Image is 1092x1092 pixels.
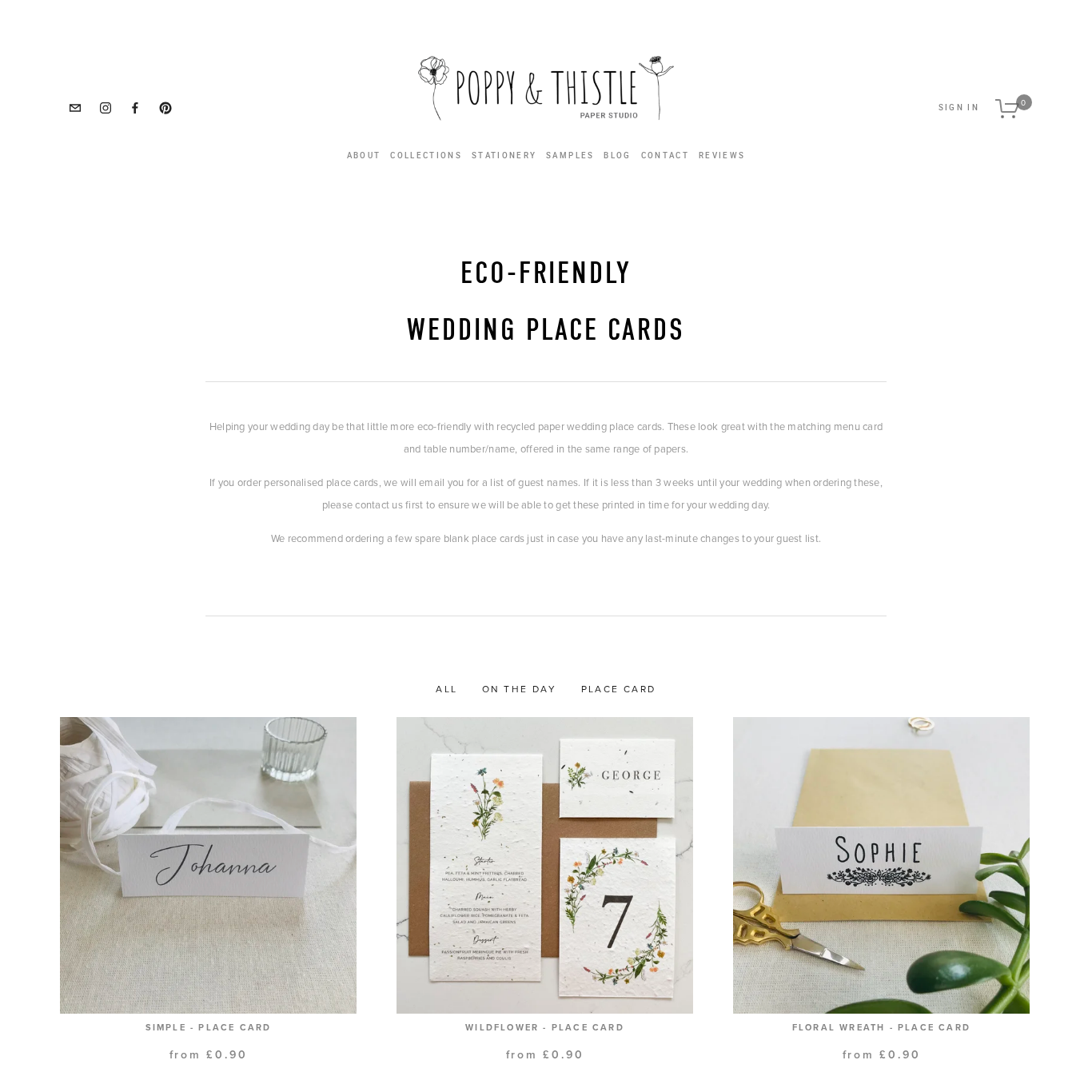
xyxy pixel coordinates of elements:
p: We recommend ordering a few spare blank place cards just in case you have any last-minute changes... [205,527,886,550]
img: Poppy &amp; Thistle [418,56,674,128]
div: from £0.90 [733,1050,1030,1060]
a: All [436,682,457,695]
a: About [347,151,381,160]
a: Samples [546,147,594,165]
span: 0 [1016,94,1032,110]
div: from £0.90 [60,1050,357,1060]
div: from £0.90 [397,1050,693,1060]
a: Reviews [699,147,745,165]
span: Sign In [939,103,979,112]
p: Helping your wedding day be that little more eco-friendly with recycled paper wedding place cards... [205,415,886,460]
a: Place card [581,682,656,695]
a: On the day [482,682,556,695]
a: Collections [390,147,462,165]
button: Sign In [939,104,979,112]
a: Contact [641,147,689,165]
h1: eco-friendly [205,256,886,293]
a: 0 items in cart [987,80,1040,136]
a: Stationery [472,151,536,160]
a: Blog [604,147,631,165]
h1: Wedding Place cards [205,313,886,349]
p: If you order personalised place cards, we will email you for a list of guest names. If it is less... [205,471,886,516]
